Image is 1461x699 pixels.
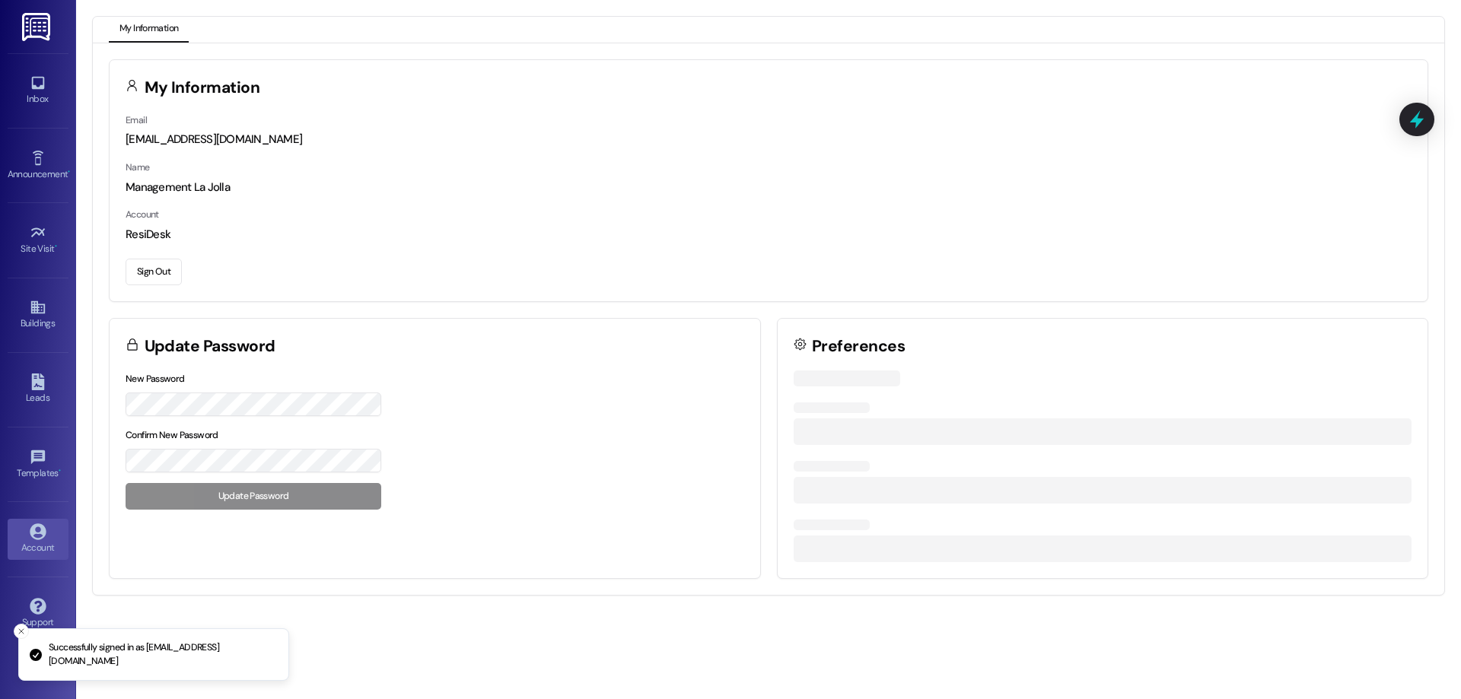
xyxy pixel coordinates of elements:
label: Confirm New Password [126,429,218,441]
button: Sign Out [126,259,182,285]
a: Account [8,519,68,560]
a: Site Visit • [8,220,68,261]
a: Templates • [8,444,68,485]
div: ResiDesk [126,227,1412,243]
span: • [68,167,70,177]
div: Management La Jolla [126,180,1412,195]
a: Support [8,593,68,634]
label: Account [126,208,159,221]
label: New Password [126,373,185,385]
p: Successfully signed in as [EMAIL_ADDRESS][DOMAIN_NAME] [49,641,276,668]
img: ResiDesk Logo [22,13,53,41]
h3: Preferences [812,338,905,354]
label: Name [126,161,150,173]
a: Leads [8,369,68,410]
label: Email [126,114,147,126]
div: [EMAIL_ADDRESS][DOMAIN_NAME] [126,132,1412,148]
a: Inbox [8,70,68,111]
h3: My Information [145,80,260,96]
a: Buildings [8,294,68,335]
span: • [55,241,57,252]
button: Close toast [14,624,29,639]
span: • [59,465,61,476]
h3: Update Password [145,338,275,354]
button: My Information [109,17,189,43]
